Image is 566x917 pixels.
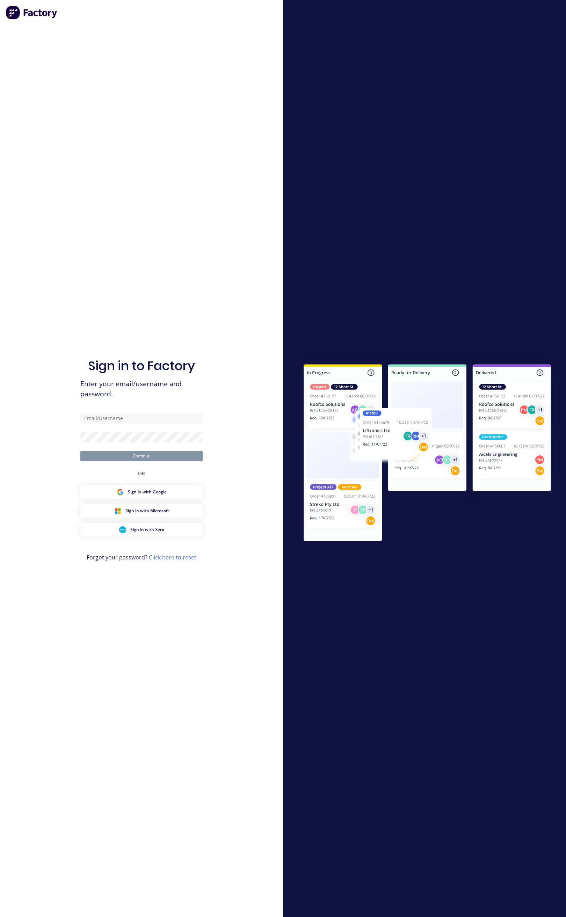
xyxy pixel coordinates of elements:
a: Click here to reset [149,553,196,561]
button: Microsoft Sign inSign in with Microsoft [80,504,203,518]
span: Forgot your password? [87,553,196,562]
img: Sign in [289,351,566,557]
div: OR [138,461,145,485]
button: Xero Sign inSign in with Xero [80,523,203,536]
img: Microsoft Sign in [114,507,121,514]
img: Google Sign in [117,489,124,496]
span: Sign in with Google [128,489,167,495]
span: Enter your email/username and password. [80,379,203,399]
button: Continue [80,451,203,461]
span: Sign in with Microsoft [125,508,169,514]
img: Factory [6,6,58,20]
input: Email/Username [80,413,203,424]
img: Xero Sign in [119,526,126,533]
button: Google Sign inSign in with Google [80,485,203,499]
span: Sign in with Xero [130,527,164,533]
h1: Sign in to Factory [88,358,195,373]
